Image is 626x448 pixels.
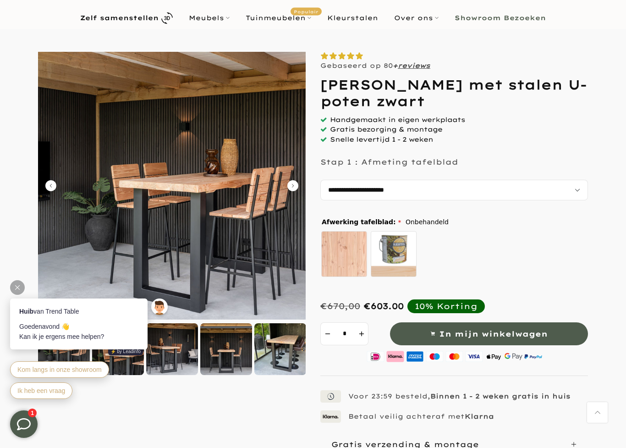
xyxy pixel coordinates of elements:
img: Douglas bartafel met stalen U-poten zwart [38,52,306,320]
div: 10% Korting [415,301,478,311]
span: In mijn winkelwagen [439,327,548,341]
b: Showroom Bezoeken [455,15,546,21]
p: Betaal veilig achteraf met [348,412,494,420]
button: Carousel Back Arrow [45,180,56,191]
iframe: toggle-frame [1,401,47,447]
strong: + [393,61,398,70]
h1: [PERSON_NAME] met stalen U-poten zwart [320,77,588,110]
span: Handgemaakt in eigen werkplaats [330,116,465,124]
a: reviews [398,61,430,70]
a: Meubels [181,12,238,23]
a: Kleurstalen [319,12,386,23]
iframe: bot-iframe [1,254,180,410]
img: Douglas bartafel met stalen U-poten zwart gepoedercoat [254,323,306,375]
button: In mijn winkelwagen [390,322,588,345]
span: Snelle levertijd 1 - 2 weken [330,135,433,144]
img: Douglas bartafel met stalen U-poten zwart [200,323,252,375]
b: Zelf samenstellen [80,15,159,21]
strong: Binnen 1 - 2 weken gratis in huis [430,392,571,400]
a: Showroom Bezoeken [447,12,554,23]
a: Zelf samenstellen [72,10,181,26]
select: autocomplete="off" [320,180,588,200]
span: €603.00 [364,301,404,311]
button: decrement [320,322,334,345]
span: Onbehandeld [406,216,449,228]
a: Over ons [386,12,447,23]
div: €670,00 [320,301,360,311]
span: Afwerking tafelblad: [322,219,401,225]
span: Populair [291,8,322,16]
button: increment [355,322,368,345]
p: Gebaseerd op 80 [320,61,430,70]
button: Carousel Next Arrow [287,180,298,191]
strong: Klarna [465,412,494,420]
a: TuinmeubelenPopulair [238,12,319,23]
p: Voor 23:59 besteld, [348,392,571,400]
p: Stap 1 : Afmeting tafelblad [320,157,458,166]
span: Gratis bezorging & montage [330,125,442,133]
a: Terug naar boven [587,402,608,423]
input: Quantity [334,322,355,345]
